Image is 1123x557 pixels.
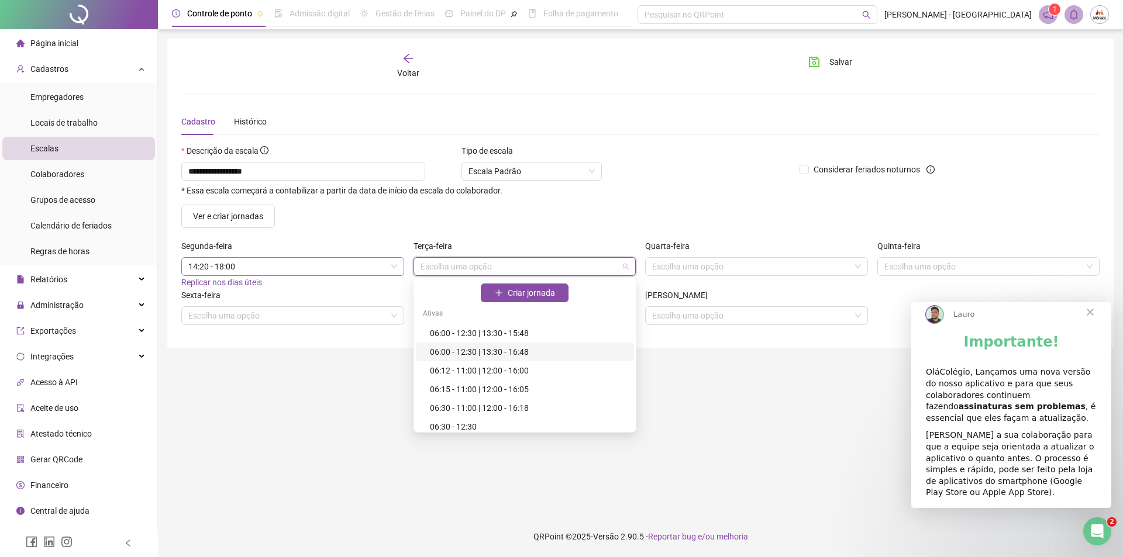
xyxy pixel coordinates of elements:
[61,536,73,548] span: instagram
[829,56,852,68] span: Salvar
[414,240,460,252] label: Terça-feira
[193,210,263,223] span: Ver e criar jornadas
[469,162,595,180] span: Escala Padrão
[461,144,521,157] label: Tipo de escala
[30,403,78,413] span: Aceite de uso
[290,9,350,18] span: Admissão digital
[1049,4,1060,15] sup: 1
[30,352,74,361] span: Integrações
[645,240,697,252] label: Quarta-feira
[16,378,25,386] span: api
[181,240,240,252] label: Segunda-feira
[47,99,174,109] b: assinaturas sem problemas
[926,165,935,174] span: info-circle
[430,364,627,377] div: 06:12 - 11:00 | 12:00 - 16:00
[376,9,435,18] span: Gestão de férias
[181,117,215,126] span: Cadastro
[16,404,25,412] span: audit
[16,455,25,463] span: qrcode
[511,11,518,18] span: pushpin
[1107,517,1117,527] span: 2
[30,144,58,153] span: Escalas
[53,32,148,48] b: Importante!
[430,420,627,433] div: 06:30 - 12:30
[645,289,715,302] label: Domingo
[808,56,820,68] span: save
[495,289,503,297] span: plus
[16,301,25,309] span: lock
[274,9,283,18] span: file-done
[30,378,78,387] span: Acesso à API
[528,9,536,18] span: book
[188,258,397,275] span: 14:20 - 18:00
[360,9,368,18] span: sun
[1053,5,1057,13] span: 1
[124,539,132,547] span: left
[445,9,453,18] span: dashboard
[16,352,25,361] span: sync
[181,278,262,287] span: Replicar nos dias úteis
[1091,6,1108,23] img: 55457
[16,39,25,47] span: home
[430,402,627,414] div: 06:30 - 11:00 | 12:00 - 16:18
[800,53,861,71] button: Salvar
[187,9,252,18] span: Controle de ponto
[30,247,89,256] span: Regras de horas
[26,536,37,548] span: facebook
[30,275,67,284] span: Relatórios
[648,532,748,541] span: Reportar bug e/ou melhoria
[508,286,555,299] span: Criar jornada
[430,345,627,358] div: 06:00 - 12:30 | 13:30 - 16:48
[16,481,25,489] span: dollar
[43,536,55,548] span: linkedin
[16,275,25,283] span: file
[30,326,76,335] span: Exportações
[397,68,419,78] span: Voltar
[30,39,78,48] span: Página inicial
[30,300,84,310] span: Administração
[30,195,95,205] span: Grupos de acesso
[260,146,268,154] span: info-circle
[30,221,112,230] span: Calendário de feriados
[16,65,25,73] span: user-add
[15,127,185,196] div: [PERSON_NAME] a sua colaboração para que a equipe seja orientada a atualizar o aplicativo o quant...
[30,506,89,516] span: Central de ajuda
[30,92,84,102] span: Empregadores
[181,289,228,302] label: Sexta-feira
[430,383,627,396] div: 06:15 - 11:00 | 12:00 - 16:05
[809,163,925,176] span: Considerar feriados noturnos
[30,480,68,490] span: Financeiro
[257,11,264,18] span: pushpin
[158,516,1123,557] footer: QRPoint © 2025 - 2.90.5 -
[187,146,259,155] span: Descrição da escala
[1069,9,1079,20] span: bell
[16,327,25,335] span: export
[30,429,92,438] span: Atestado técnico
[862,11,871,19] span: search
[911,302,1111,508] iframe: Intercom live chat mensagem
[884,8,1032,21] span: [PERSON_NAME] - [GEOGRAPHIC_DATA]
[416,305,634,324] div: Ativas
[877,240,928,252] label: Quinta-feira
[593,532,619,541] span: Versão
[543,9,618,18] span: Folha de pagamento
[30,118,98,127] span: Locais de trabalho
[181,205,275,228] button: Ver e criar jornadas
[172,9,180,18] span: clock-circle
[234,115,267,128] div: Histórico
[181,186,502,195] span: * Essa escala começará a contabilizar a partir da data de início da escala do colaborador.
[16,507,25,515] span: info-circle
[402,53,414,64] span: arrow-left
[30,455,82,464] span: Gerar QRCode
[30,169,84,179] span: Colaboradores
[481,283,569,302] button: Criar jornada
[430,327,627,340] div: 06:00 - 12:30 | 13:30 - 15:48
[1083,517,1111,545] iframe: Intercom live chat
[16,430,25,438] span: solution
[30,64,68,74] span: Cadastros
[1043,9,1053,20] span: notification
[460,9,506,18] span: Painel do DP
[15,64,185,122] div: OláColégio, Lançamos uma nova versão do nosso aplicativo e para que seus colaboradores continuem ...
